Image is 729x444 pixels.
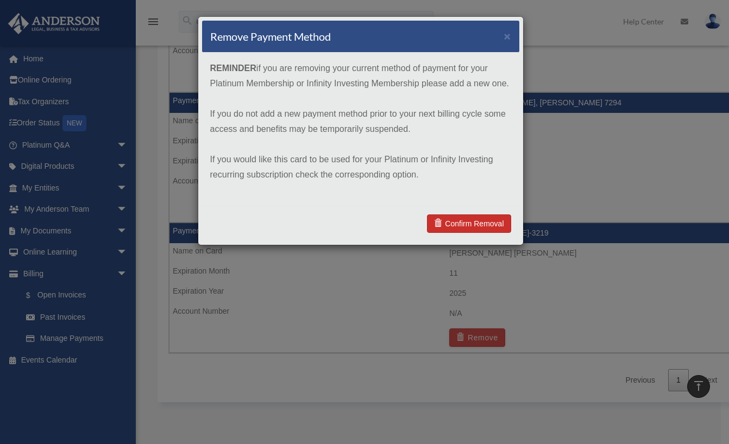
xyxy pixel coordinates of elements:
a: Confirm Removal [427,214,511,233]
p: If you would like this card to be used for your Platinum or Infinity Investing recurring subscrip... [210,152,511,182]
p: If you do not add a new payment method prior to your next billing cycle some access and benefits ... [210,106,511,137]
div: if you are removing your current method of payment for your Platinum Membership or Infinity Inves... [202,53,519,206]
button: × [504,30,511,42]
h4: Remove Payment Method [210,29,331,44]
strong: REMINDER [210,64,256,73]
